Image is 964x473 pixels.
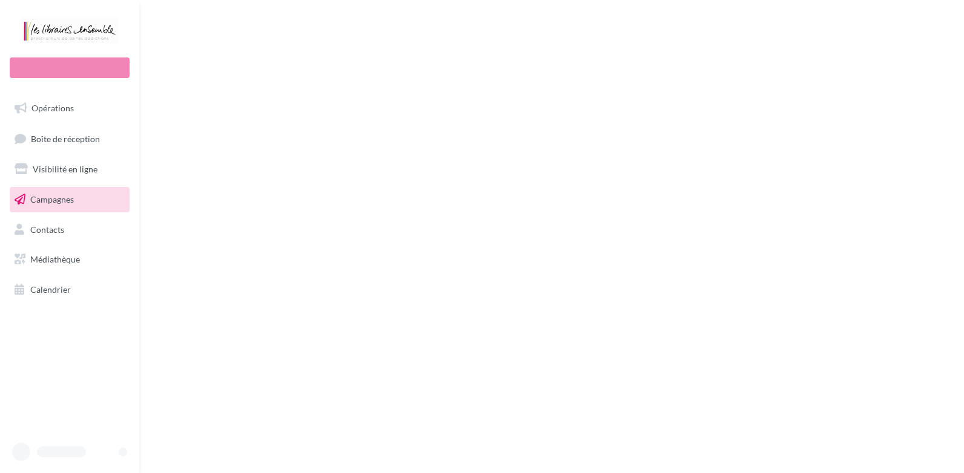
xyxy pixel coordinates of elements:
[31,103,74,113] span: Opérations
[33,164,97,174] span: Visibilité en ligne
[7,126,132,152] a: Boîte de réception
[7,96,132,121] a: Opérations
[30,254,80,264] span: Médiathèque
[7,277,132,302] a: Calendrier
[7,247,132,272] a: Médiathèque
[10,57,130,78] div: Nouvelle campagne
[7,157,132,182] a: Visibilité en ligne
[30,224,64,234] span: Contacts
[30,284,71,295] span: Calendrier
[7,217,132,243] a: Contacts
[7,187,132,212] a: Campagnes
[30,194,74,204] span: Campagnes
[31,133,100,143] span: Boîte de réception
